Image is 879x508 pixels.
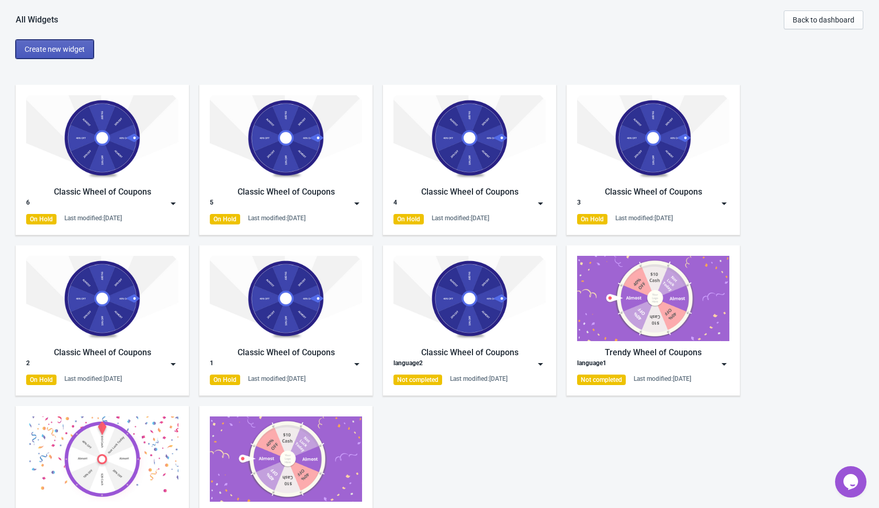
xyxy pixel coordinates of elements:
div: 4 [393,198,397,209]
div: Trendy Wheel of Coupons [577,346,729,359]
div: language1 [577,359,606,369]
div: Not completed [577,375,626,385]
div: 1 [210,359,213,369]
div: On Hold [26,375,57,385]
div: Classic Wheel of Coupons [26,186,178,198]
div: On Hold [26,214,57,224]
img: dropdown.png [719,359,729,369]
div: Last modified: [DATE] [248,375,306,383]
div: Last modified: [DATE] [64,214,122,222]
div: All Widgets [16,15,58,25]
img: dropdown.png [719,198,729,209]
div: Last modified: [DATE] [450,375,508,383]
img: cartoon_game.jpg [26,416,178,502]
div: On Hold [210,214,240,224]
div: Last modified: [DATE] [64,375,122,383]
img: classic_game.jpg [26,95,178,180]
div: Classic Wheel of Coupons [393,186,546,198]
div: Last modified: [DATE] [248,214,306,222]
div: Last modified: [DATE] [432,214,489,222]
div: Classic Wheel of Coupons [393,346,546,359]
img: dropdown.png [168,198,178,209]
div: Classic Wheel of Coupons [577,186,729,198]
img: dropdown.png [168,359,178,369]
div: 5 [210,198,213,209]
img: dropdown.png [352,359,362,369]
div: On Hold [393,214,424,224]
div: Last modified: [DATE] [634,375,691,383]
img: classic_game.jpg [393,256,546,341]
img: trendy_game.png [577,256,729,341]
div: Classic Wheel of Coupons [210,186,362,198]
img: dropdown.png [352,198,362,209]
img: classic_game.jpg [26,256,178,341]
div: Classic Wheel of Coupons [26,346,178,359]
button: Create new widget [16,40,94,59]
img: classic_game.jpg [577,95,729,180]
div: 3 [577,198,581,209]
span: Back to dashboard [793,16,854,24]
div: 6 [26,198,30,209]
div: On Hold [577,214,607,224]
img: trendy_game.png [210,416,362,502]
img: dropdown.png [535,198,546,209]
div: On Hold [210,375,240,385]
div: Last modified: [DATE] [615,214,673,222]
div: Not completed [393,375,442,385]
div: language2 [393,359,423,369]
span: Create new widget [25,45,85,53]
iframe: chat widget [835,466,869,498]
img: classic_game.jpg [210,256,362,341]
div: 2 [26,359,30,369]
button: Back to dashboard [784,10,863,29]
img: classic_game.jpg [210,95,362,180]
img: classic_game.jpg [393,95,546,180]
img: dropdown.png [535,359,546,369]
div: Classic Wheel of Coupons [210,346,362,359]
